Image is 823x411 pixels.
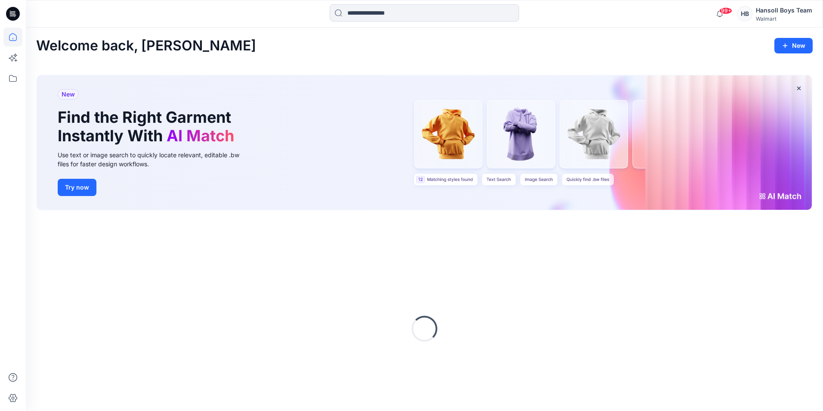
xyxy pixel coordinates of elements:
[58,108,238,145] h1: Find the Right Garment Instantly With
[719,7,732,14] span: 99+
[167,126,234,145] span: AI Match
[62,89,75,100] span: New
[58,179,96,196] button: Try now
[58,150,251,168] div: Use text or image search to quickly locate relevant, editable .bw files for faster design workflows.
[774,38,813,53] button: New
[737,6,752,22] div: HB
[36,38,256,54] h2: Welcome back, [PERSON_NAME]
[756,16,812,22] div: Walmart
[756,5,812,16] div: Hansoll Boys Team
